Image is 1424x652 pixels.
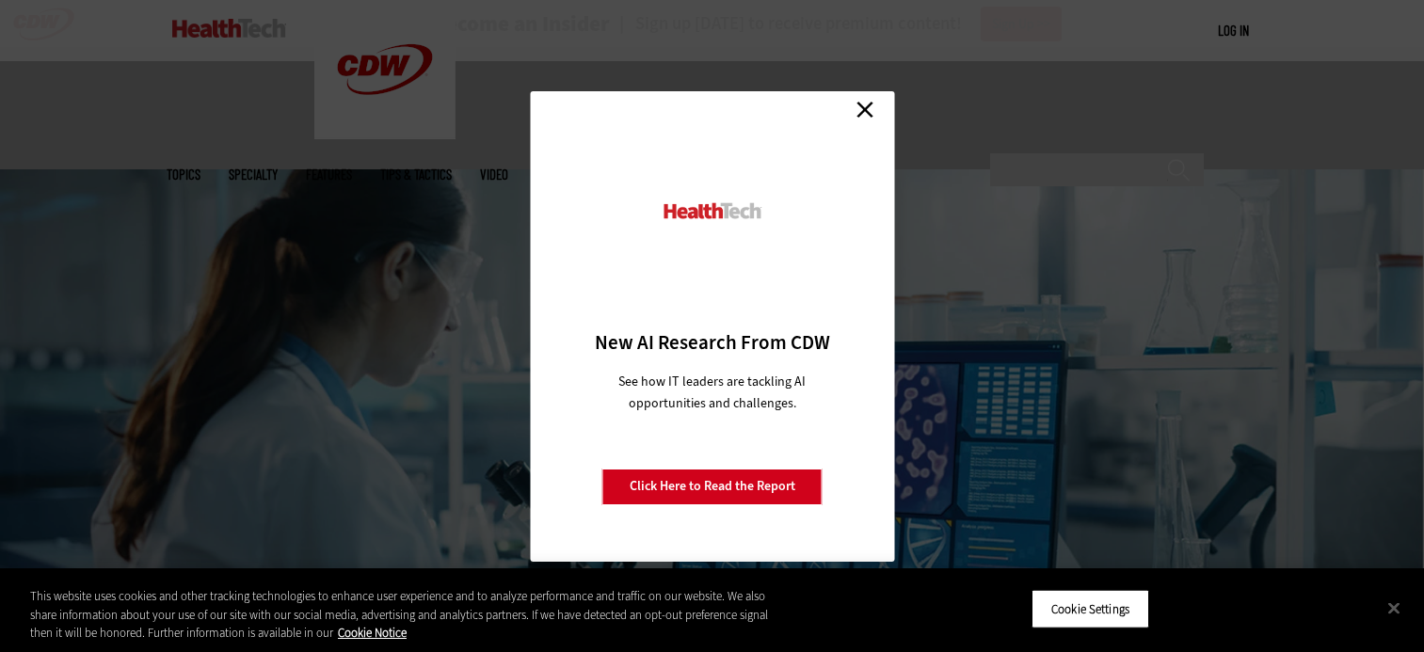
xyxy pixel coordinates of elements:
[1373,587,1415,628] button: Close
[1032,589,1149,628] button: Cookie Settings
[602,469,823,504] a: Click Here to Read the Report
[30,587,783,643] div: This website uses cookies and other tracking technologies to enhance user experience and to analy...
[563,329,861,356] h3: New AI Research From CDW
[338,625,407,641] a: More information about your privacy
[661,201,763,221] img: HealthTech_0.png
[596,371,828,414] p: See how IT leaders are tackling AI opportunities and challenges.
[851,96,879,124] a: Close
